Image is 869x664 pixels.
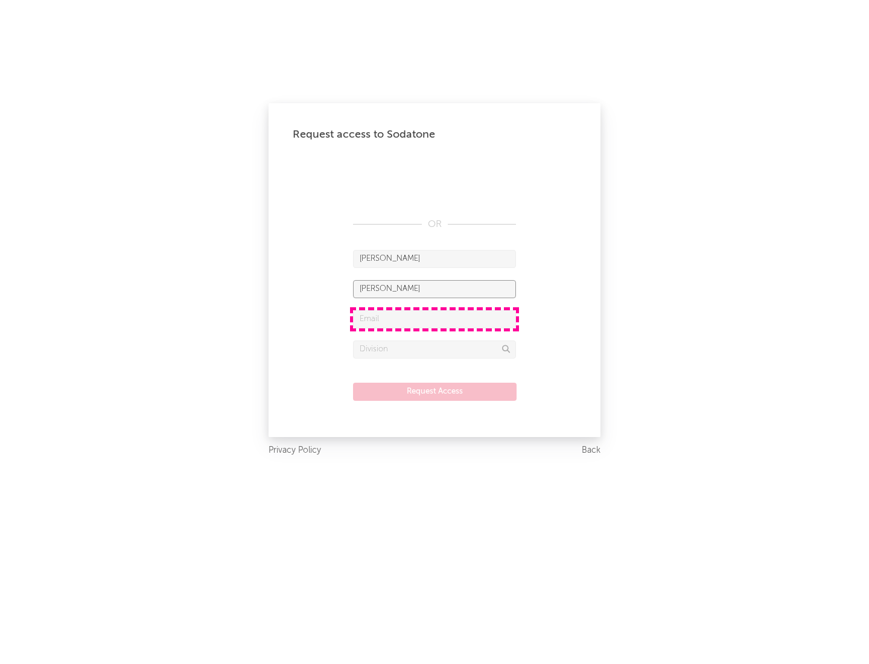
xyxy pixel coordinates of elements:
[353,217,516,232] div: OR
[353,383,517,401] button: Request Access
[269,443,321,458] a: Privacy Policy
[582,443,600,458] a: Back
[353,310,516,328] input: Email
[353,340,516,359] input: Division
[293,127,576,142] div: Request access to Sodatone
[353,250,516,268] input: First Name
[353,280,516,298] input: Last Name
